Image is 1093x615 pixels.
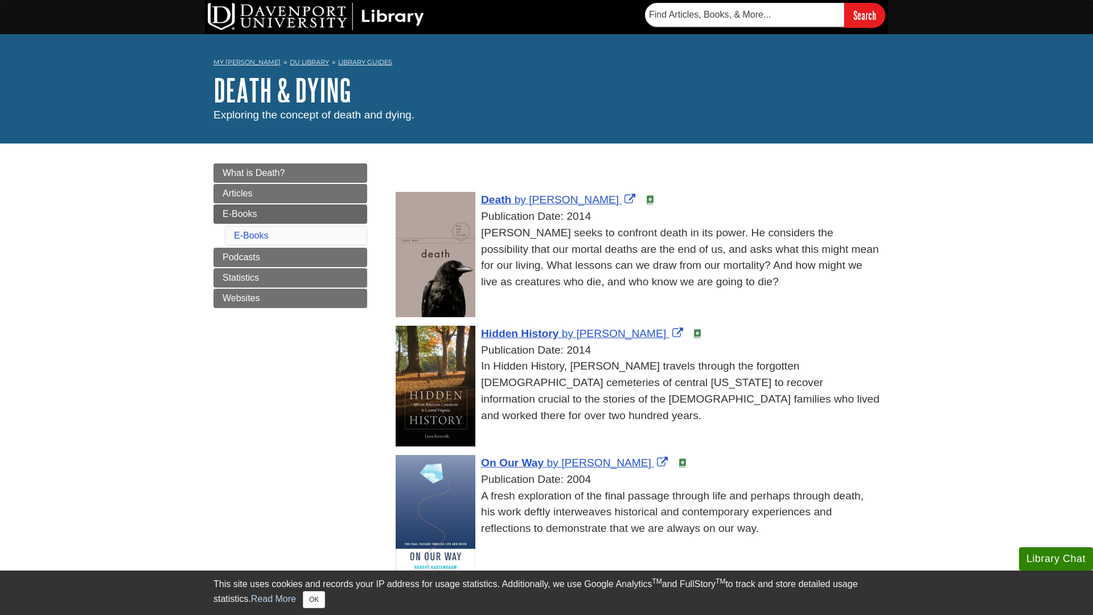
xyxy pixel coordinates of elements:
span: by [562,327,573,339]
sup: TM [652,577,661,585]
div: Publication Date: 2014 [396,342,880,359]
div: Publication Date: 2014 [396,208,880,225]
a: Link opens in new window [481,327,686,339]
a: Link opens in new window [481,457,671,469]
button: Close [303,591,325,608]
button: Library Chat [1019,547,1093,571]
a: Websites [213,289,367,308]
img: e-Book [693,329,702,338]
a: Podcasts [213,248,367,267]
span: [PERSON_NAME] [576,327,666,339]
span: Hidden History [481,327,558,339]
div: Publication Date: 2004 [396,471,880,488]
div: [PERSON_NAME] seeks to confront death in its power. He considers the possibility that our mortal ... [396,225,880,290]
a: E-Books [234,231,268,240]
a: My [PERSON_NAME] [213,58,281,67]
a: E-Books [213,204,367,224]
sup: TM [716,577,725,585]
span: Podcasts [223,252,260,262]
div: A fresh exploration of the final passage through life and perhaps through death, his work deftly ... [396,488,880,537]
a: Articles [213,184,367,203]
img: DU Library [208,3,424,30]
span: Death [481,194,511,206]
a: Statistics [213,268,367,288]
img: e-Book [646,195,655,204]
nav: breadcrumb [213,55,880,73]
span: Websites [223,293,260,303]
form: Searches DU Library's articles, books, and more [645,3,885,27]
h1: Death & Dying [213,73,880,107]
div: Guide Pages [213,163,367,308]
span: What is Death? [223,168,285,178]
img: Cover Art [396,455,475,575]
a: What is Death? [213,163,367,183]
span: [PERSON_NAME] [529,194,619,206]
span: by [515,194,526,206]
span: by [547,457,558,469]
input: Find Articles, Books, & More... [645,3,844,27]
span: On Our Way [481,457,544,469]
img: Cover Art [396,192,475,317]
div: This site uses cookies and records your IP address for usage statistics. Additionally, we use Goo... [213,577,880,608]
input: Search [844,3,885,27]
div: In Hidden History, [PERSON_NAME] travels through the forgotten [DEMOGRAPHIC_DATA] cemeteries of c... [396,358,880,424]
span: E-Books [223,209,257,219]
img: e-Book [678,458,687,468]
a: Link opens in new window [481,194,638,206]
span: Statistics [223,273,259,282]
img: Cover Art [396,326,475,446]
a: Read More [251,594,296,604]
span: Exploring the concept of death and dying. [213,109,414,121]
span: Articles [223,188,252,198]
a: DU Library [290,58,329,66]
span: [PERSON_NAME] [561,457,651,469]
a: Library Guides [338,58,392,66]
